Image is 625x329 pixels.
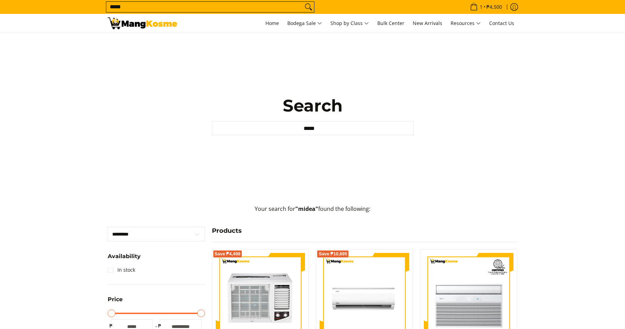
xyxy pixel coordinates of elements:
[262,14,282,33] a: Home
[287,19,322,28] span: Bodega Sale
[215,252,241,256] span: Save ₱4,498
[212,227,518,235] h4: Products
[330,19,369,28] span: Shop by Class
[374,14,408,33] a: Bulk Center
[485,5,503,9] span: ₱4,500
[377,20,404,26] span: Bulk Center
[212,95,413,116] h1: Search
[295,205,318,213] strong: "midea"
[108,297,123,302] span: Price
[451,19,481,28] span: Resources
[108,297,123,307] summary: Open
[108,205,518,220] p: Your search for found the following:
[108,254,141,264] summary: Open
[108,264,135,275] a: In stock
[468,3,504,11] span: •
[447,14,484,33] a: Resources
[489,20,514,26] span: Contact Us
[409,14,446,33] a: New Arrivals
[413,20,442,26] span: New Arrivals
[486,14,518,33] a: Contact Us
[319,252,347,256] span: Save ₱10,695
[265,20,279,26] span: Home
[108,17,177,29] img: Search: 26 results found for &quot;midea&quot; | Mang Kosme
[327,14,372,33] a: Shop by Class
[108,254,141,259] span: Availability
[184,14,518,33] nav: Main Menu
[479,5,484,9] span: 1
[284,14,326,33] a: Bodega Sale
[303,2,314,12] button: Search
